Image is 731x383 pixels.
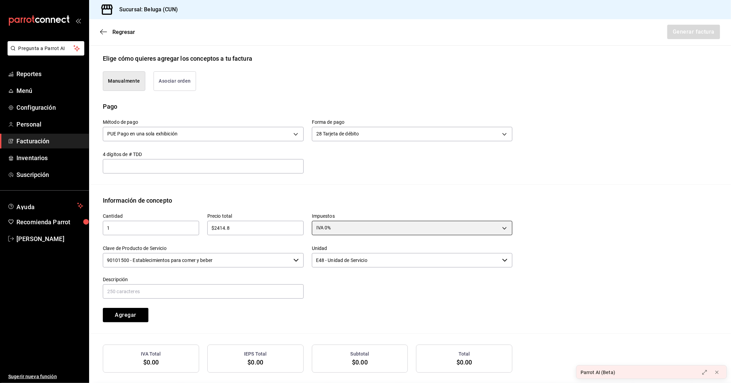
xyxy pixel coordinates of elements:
button: Manualmente [103,71,145,91]
input: $0.00 [207,224,304,232]
span: Suscripción [16,170,83,179]
span: [PERSON_NAME] [16,234,83,243]
button: Pregunta a Parrot AI [8,41,84,56]
a: Pregunta a Parrot AI [5,50,84,57]
h3: IEPS Total [244,350,267,358]
button: Agregar [103,308,148,322]
button: Asociar orden [154,71,196,91]
label: Cantidad [103,214,199,218]
label: Método de pago [103,120,304,124]
span: $0.00 [456,359,472,366]
span: Ayuda [16,202,74,210]
button: open_drawer_menu [75,18,81,23]
span: 28 Tarjeta de débito [316,130,359,137]
span: IVA 0% [316,224,331,231]
button: Regresar [100,29,135,35]
div: Pago [103,102,118,111]
span: $0.00 [247,359,263,366]
label: Unidad [312,246,513,251]
label: Clave de Producto de Servicio [103,246,304,251]
input: Elige una opción [103,253,291,267]
span: Pregunta a Parrot AI [19,45,74,52]
h3: IVA Total [141,350,161,358]
span: $0.00 [352,359,368,366]
span: $0.00 [143,359,159,366]
span: Recomienda Parrot [16,217,83,227]
h3: Total [459,350,470,358]
label: Descripción [103,277,304,282]
div: Elige cómo quieres agregar los conceptos a tu factura [103,54,252,63]
h3: Sucursal: Beluga (CUN) [114,5,178,14]
input: 250 caracteres [103,284,304,299]
label: Forma de pago [312,120,513,124]
div: Información de concepto [103,196,172,205]
span: PUE Pago en una sola exhibición [107,130,178,137]
span: Sugerir nueva función [8,373,83,380]
span: Menú [16,86,83,95]
span: Personal [16,120,83,129]
label: Impuestos [312,214,513,218]
span: Configuración [16,103,83,112]
span: Reportes [16,69,83,79]
div: Parrot AI (Beta) [581,369,615,376]
label: 4 dígitos de # TDD [103,152,304,157]
h3: Subtotal [351,350,369,358]
label: Precio total [207,214,304,218]
input: Elige una opción [312,253,500,267]
span: Regresar [112,29,135,35]
span: Facturación [16,136,83,146]
span: Inventarios [16,153,83,163]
